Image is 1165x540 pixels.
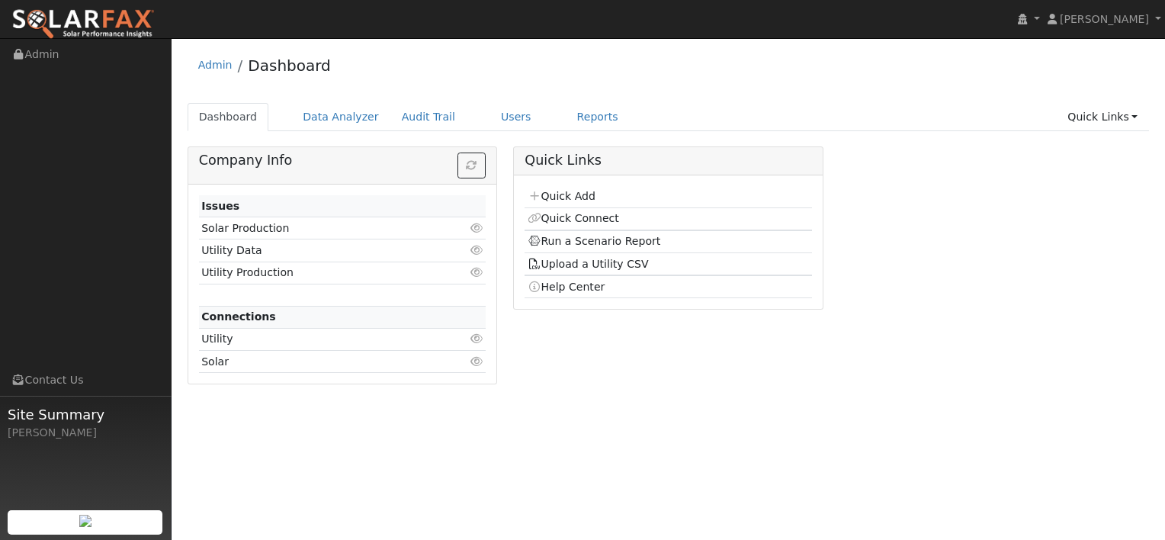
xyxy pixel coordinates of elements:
[1056,103,1149,131] a: Quick Links
[470,333,483,344] i: Click to view
[11,8,155,40] img: SolarFax
[470,267,483,278] i: Click to view
[291,103,390,131] a: Data Analyzer
[528,258,649,270] a: Upload a Utility CSV
[489,103,543,131] a: Users
[201,310,276,323] strong: Connections
[79,515,91,527] img: retrieve
[528,281,605,293] a: Help Center
[470,356,483,367] i: Click to view
[390,103,467,131] a: Audit Trail
[198,59,233,71] a: Admin
[248,56,331,75] a: Dashboard
[470,223,483,233] i: Click to view
[199,217,440,239] td: Solar Production
[201,200,239,212] strong: Issues
[199,153,486,169] h5: Company Info
[528,212,619,224] a: Quick Connect
[8,404,163,425] span: Site Summary
[566,103,630,131] a: Reports
[525,153,811,169] h5: Quick Links
[188,103,269,131] a: Dashboard
[199,328,440,350] td: Utility
[199,351,440,373] td: Solar
[1060,13,1149,25] span: [PERSON_NAME]
[528,235,661,247] a: Run a Scenario Report
[528,190,595,202] a: Quick Add
[8,425,163,441] div: [PERSON_NAME]
[199,262,440,284] td: Utility Production
[199,239,440,262] td: Utility Data
[470,245,483,256] i: Click to view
